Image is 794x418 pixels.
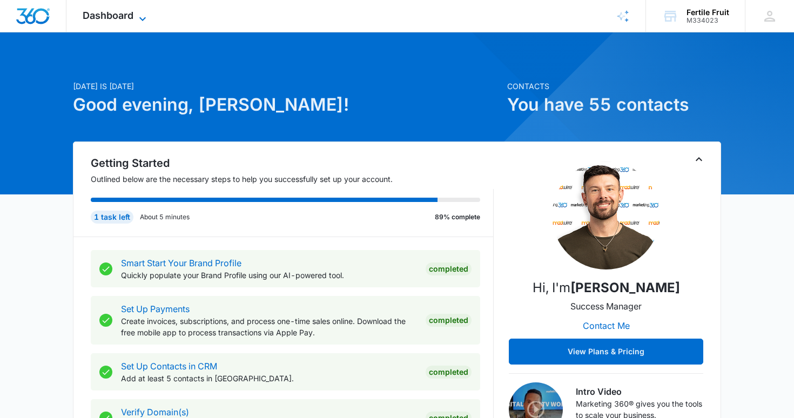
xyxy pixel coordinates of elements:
button: View Plans & Pricing [509,339,703,365]
h2: Getting Started [91,155,494,171]
p: About 5 minutes [140,212,190,222]
a: Set Up Payments [121,304,190,314]
a: Set Up Contacts in CRM [121,361,217,372]
strong: [PERSON_NAME] [570,280,680,295]
h1: You have 55 contacts [507,92,721,118]
div: 1 task left [91,211,133,224]
p: [DATE] is [DATE] [73,80,501,92]
div: account name [687,8,729,17]
p: Success Manager [570,300,642,313]
p: 89% complete [435,212,480,222]
button: Contact Me [572,313,641,339]
p: Contacts [507,80,721,92]
a: Verify Domain(s) [121,407,189,417]
div: account id [687,17,729,24]
div: Completed [426,314,472,327]
p: Hi, I'm [533,278,680,298]
p: Create invoices, subscriptions, and process one-time sales online. Download the free mobile app t... [121,315,417,338]
div: Completed [426,366,472,379]
p: Outlined below are the necessary steps to help you successfully set up your account. [91,173,494,185]
h1: Good evening, [PERSON_NAME]! [73,92,501,118]
span: Dashboard [83,10,133,21]
p: Quickly populate your Brand Profile using our AI-powered tool. [121,269,417,281]
button: Toggle Collapse [692,153,705,166]
div: Completed [426,262,472,275]
p: Add at least 5 contacts in [GEOGRAPHIC_DATA]. [121,373,417,384]
h3: Intro Video [576,385,703,398]
img: Erik Woods [552,161,660,269]
a: Smart Start Your Brand Profile [121,258,241,268]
